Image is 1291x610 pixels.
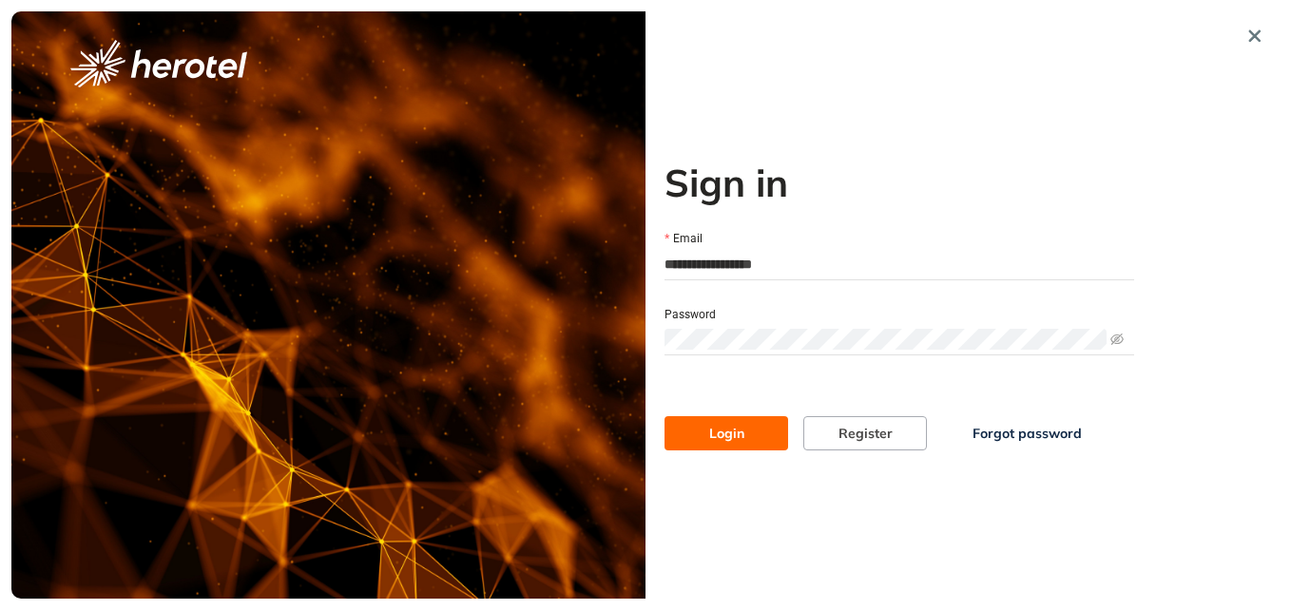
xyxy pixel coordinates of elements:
input: Password [665,329,1107,350]
h2: Sign in [665,160,1134,205]
img: cover image [11,11,645,599]
button: Login [665,416,788,450]
span: eye-invisible [1110,333,1124,346]
input: Email [665,250,1134,278]
button: Forgot password [942,416,1112,450]
span: Forgot password [973,423,1082,444]
img: logo [70,40,247,87]
button: logo [40,40,278,87]
span: Login [709,423,744,444]
label: Password [665,306,716,324]
button: Register [803,416,927,450]
span: Register [838,423,893,444]
label: Email [665,230,703,248]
